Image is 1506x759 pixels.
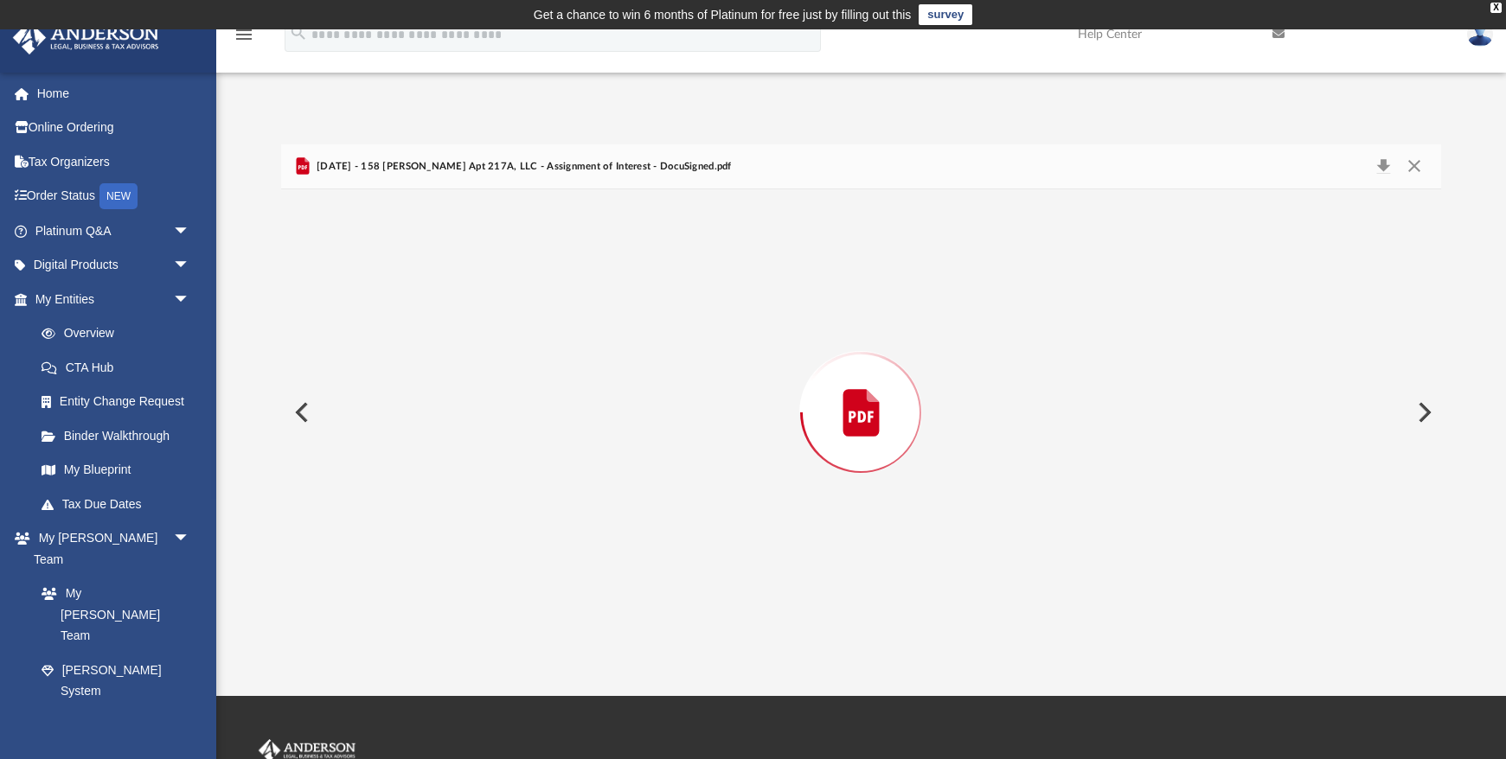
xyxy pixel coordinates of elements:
span: [DATE] - 158 [PERSON_NAME] Apt 217A, LLC - Assignment of Interest - DocuSigned.pdf [313,159,732,175]
button: Previous File [281,388,319,437]
span: arrow_drop_down [173,282,208,317]
img: User Pic [1467,22,1493,47]
img: Anderson Advisors Platinum Portal [8,21,164,54]
a: Tax Due Dates [24,487,216,521]
div: Get a chance to win 6 months of Platinum for free just by filling out this [534,4,912,25]
button: Next File [1404,388,1442,437]
a: Home [12,76,216,111]
div: Preview [281,144,1442,636]
button: Close [1399,155,1430,179]
div: NEW [99,183,138,209]
a: My [PERSON_NAME] Teamarrow_drop_down [12,521,208,577]
button: Download [1368,155,1400,179]
span: arrow_drop_down [173,248,208,284]
span: arrow_drop_down [173,214,208,249]
a: Order StatusNEW [12,179,216,214]
a: Online Ordering [12,111,216,145]
a: Tax Organizers [12,144,216,179]
a: Digital Productsarrow_drop_down [12,248,216,283]
span: arrow_drop_down [173,521,208,557]
a: Entity Change Request [24,385,216,419]
a: menu [234,33,254,45]
a: My [PERSON_NAME] Team [24,577,199,654]
a: [PERSON_NAME] System [24,653,208,708]
a: My Entitiesarrow_drop_down [12,282,216,316]
a: My Blueprint [24,453,208,488]
a: CTA Hub [24,350,216,385]
i: menu [234,24,254,45]
a: Overview [24,316,216,351]
div: close [1490,3,1502,13]
a: Binder Walkthrough [24,418,216,453]
a: Platinum Q&Aarrow_drop_down [12,214,216,248]
i: search [289,23,308,42]
a: survey [919,4,972,25]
